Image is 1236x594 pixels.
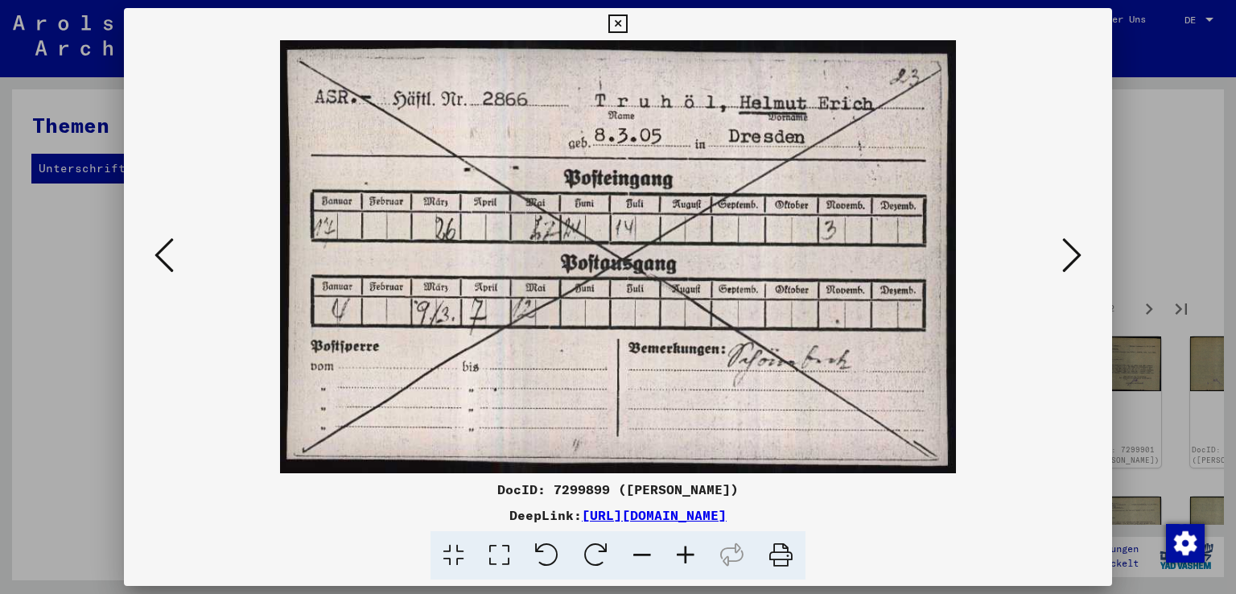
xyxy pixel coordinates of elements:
div: Zustimmung ändern [1165,523,1204,562]
img: Zustimmung ändern [1166,524,1205,563]
font: DeepLink: [509,507,582,523]
font: DocID: 7299899 ([PERSON_NAME]) [497,481,739,497]
img: 001.jpg [280,40,956,473]
a: [URL][DOMAIN_NAME] [582,507,727,523]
